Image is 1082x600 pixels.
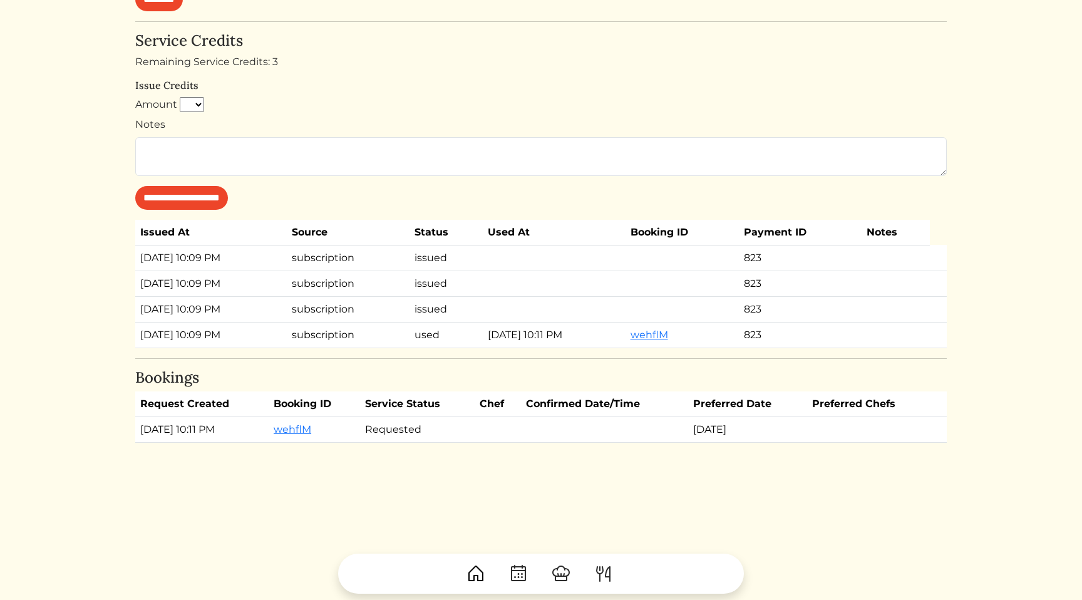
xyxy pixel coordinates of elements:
[360,417,475,443] td: Requested
[135,322,287,348] td: [DATE] 10:09 PM
[287,245,409,271] td: subscription
[135,54,947,70] div: Remaining Service Credits: 3
[410,296,483,322] td: issued
[631,329,668,341] a: wehflM
[862,220,930,246] th: Notes
[135,80,947,91] h6: Issue Credits
[626,220,739,246] th: Booking ID
[135,417,269,443] td: [DATE] 10:11 PM
[135,117,165,132] label: Notes
[410,220,483,246] th: Status
[135,245,287,271] td: [DATE] 10:09 PM
[551,564,571,584] img: ChefHat-a374fb509e4f37eb0702ca99f5f64f3b6956810f32a249b33092029f8484b388.svg
[135,271,287,296] td: [DATE] 10:09 PM
[135,32,947,50] h4: Service Credits
[287,296,409,322] td: subscription
[287,220,409,246] th: Source
[135,97,177,112] label: Amount
[410,245,483,271] td: issued
[739,296,861,322] td: 823
[135,296,287,322] td: [DATE] 10:09 PM
[594,564,614,584] img: ForkKnife-55491504ffdb50bab0c1e09e7649658475375261d09fd45db06cec23bce548bf.svg
[466,564,486,584] img: House-9bf13187bcbb5817f509fe5e7408150f90897510c4275e13d0d5fca38e0b5951.svg
[135,369,947,387] h4: Bookings
[508,564,528,584] img: CalendarDots-5bcf9d9080389f2a281d69619e1c85352834be518fbc73d9501aef674afc0d57.svg
[287,271,409,296] td: subscription
[739,245,861,271] td: 823
[739,271,861,296] td: 823
[360,391,475,417] th: Service Status
[688,391,807,417] th: Preferred Date
[287,322,409,348] td: subscription
[410,322,483,348] td: used
[135,391,269,417] th: Request Created
[739,220,861,246] th: Payment ID
[269,391,360,417] th: Booking ID
[410,271,483,296] td: issued
[739,322,861,348] td: 823
[475,391,521,417] th: Chef
[521,391,688,417] th: Confirmed Date/Time
[483,220,625,246] th: Used At
[274,423,311,435] a: wehflM
[688,417,807,443] td: [DATE]
[483,322,625,348] td: [DATE] 10:11 PM
[807,391,933,417] th: Preferred Chefs
[135,220,287,246] th: Issued At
